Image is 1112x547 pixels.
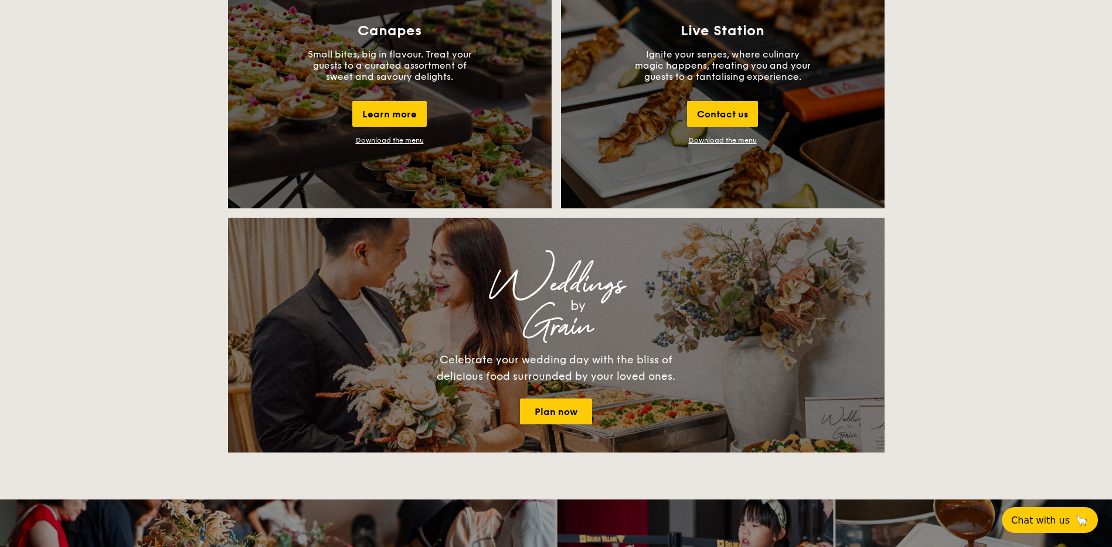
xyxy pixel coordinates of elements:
[635,49,811,82] p: Ignite your senses, where culinary magic happens, treating you and your guests to a tantalising e...
[375,295,781,316] div: by
[424,352,688,384] div: Celebrate your wedding day with the bliss of delicious food surrounded by your loved ones.
[687,101,758,127] div: Contact us
[1002,507,1098,533] button: Chat with us🦙
[358,23,421,39] h3: Canapes
[302,49,478,82] p: Small bites, big in flavour. Treat your guests to a curated assortment of sweet and savoury delig...
[689,136,757,144] a: Download the menu
[331,274,781,295] div: Weddings
[681,23,764,39] h3: Live Station
[356,136,424,144] div: Download the menu
[331,316,781,337] div: Grain
[352,101,427,127] div: Learn more
[1074,514,1089,527] span: 🦙
[520,399,592,424] a: Plan now
[1011,515,1070,526] span: Chat with us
